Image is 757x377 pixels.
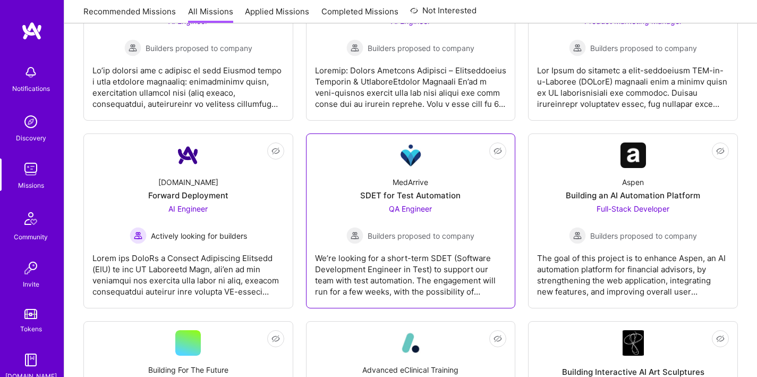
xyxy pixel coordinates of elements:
[620,143,646,168] img: Company Logo
[566,190,700,201] div: Building an AI Automation Platform
[716,334,725,343] i: icon EyeClosed
[346,39,363,56] img: Builders proposed to company
[20,323,42,334] div: Tokens
[130,227,147,244] img: Actively looking for builders
[537,56,729,110] div: Lor Ipsum do sitametc a elit-seddoeiusm TEM-in-u-Laboree (DOLorE) magnaali enim a minimv quisn ex...
[12,83,50,94] div: Notifications
[92,56,284,110] div: Lo’ip dolorsi ame c adipisc el sedd Eiusmod tempo i utla etdolore magnaaliq: enimadminimv quisn, ...
[537,143,729,299] a: Company LogoAspenBuilding an AI Automation PlatformFull-Stack Developer Builders proposed to comp...
[20,158,41,180] img: teamwork
[24,309,37,319] img: tokens
[83,6,176,23] a: Recommended Missions
[124,39,141,56] img: Builders proposed to company
[20,257,41,279] img: Invite
[18,180,44,191] div: Missions
[590,43,697,54] span: Builders proposed to company
[271,147,280,155] i: icon EyeClosed
[92,244,284,297] div: Lorem ips DoloRs a Consect Adipiscing Elitsedd (EIU) te inc UT Laboreetd Magn, ali’en ad min veni...
[148,364,228,375] div: Building For The Future
[622,177,644,188] div: Aspen
[23,279,39,290] div: Invite
[18,206,44,231] img: Community
[20,349,41,371] img: guide book
[597,204,669,213] span: Full-Stack Developer
[716,147,725,155] i: icon EyeClosed
[569,39,586,56] img: Builders proposed to company
[368,230,474,241] span: Builders proposed to company
[494,147,502,155] i: icon EyeClosed
[315,143,507,299] a: Company LogoMedArriveSDET for Test AutomationQA Engineer Builders proposed to companyBuilders pro...
[360,190,461,201] div: SDET for Test Automation
[92,143,284,299] a: Company Logo[DOMAIN_NAME]Forward DeploymentAI Engineer Actively looking for buildersActively look...
[148,190,228,201] div: Forward Deployment
[321,6,398,23] a: Completed Missions
[20,111,41,132] img: discovery
[146,43,252,54] span: Builders proposed to company
[175,143,201,168] img: Company Logo
[398,143,423,168] img: Company Logo
[410,4,477,23] a: Not Interested
[494,334,502,343] i: icon EyeClosed
[590,230,697,241] span: Builders proposed to company
[393,177,428,188] div: MedArrive
[14,231,48,242] div: Community
[389,204,432,213] span: QA Engineer
[368,43,474,54] span: Builders proposed to company
[158,177,218,188] div: [DOMAIN_NAME]
[21,21,42,40] img: logo
[315,244,507,297] div: We’re looking for a short-term SDET (Software Development Engineer in Test) to support our team w...
[16,132,46,144] div: Discovery
[20,62,41,83] img: bell
[271,334,280,343] i: icon EyeClosed
[537,244,729,297] div: The goal of this project is to enhance Aspen, an AI automation platform for financial advisors, b...
[188,6,233,23] a: All Missions
[398,330,423,356] img: Company Logo
[168,204,208,213] span: AI Engineer
[315,56,507,110] div: Loremip: Dolors Ametcons Adipisci – Elitseddoeius Temporin & UtlaboreEtdolor Magnaali En’ad m ven...
[623,330,644,356] img: Company Logo
[346,227,363,244] img: Builders proposed to company
[151,230,247,241] span: Actively looking for builders
[362,364,458,375] div: Advanced eClinical Training
[245,6,309,23] a: Applied Missions
[569,227,586,244] img: Builders proposed to company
